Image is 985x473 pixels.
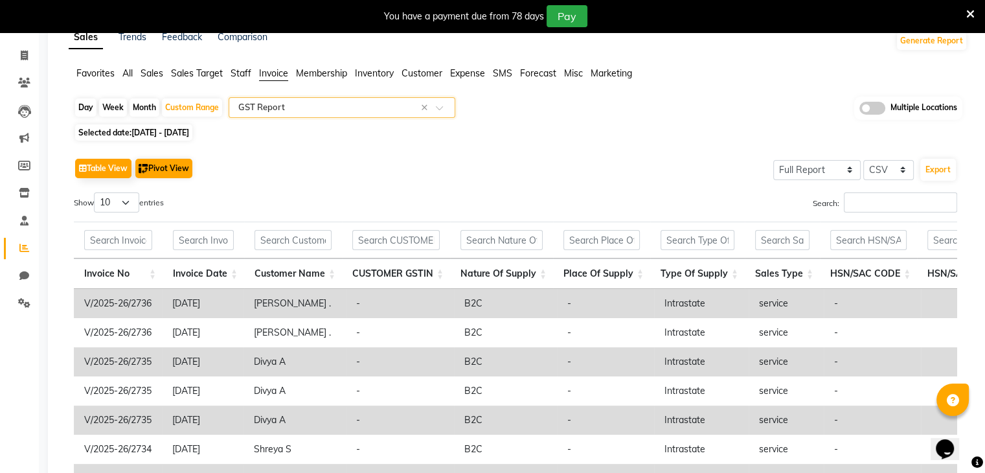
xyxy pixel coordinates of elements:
td: [PERSON_NAME] . [243,289,346,318]
label: Search: [813,192,957,213]
td: service [749,289,824,318]
div: Week [99,98,127,117]
td: - [346,406,454,435]
input: Search Sales Type [755,230,810,250]
td: - [824,406,921,435]
button: Table View [75,159,131,178]
iframe: chat widget [931,421,972,460]
span: [DATE] - [DATE] [131,128,189,137]
td: - [824,289,921,318]
th: Type Of Supply: activate to sort column ascending [650,259,745,289]
a: Feedback [162,31,202,43]
td: [DATE] [162,376,243,406]
span: Staff [231,67,251,79]
td: - [557,406,654,435]
span: Forecast [520,67,556,79]
td: - [824,318,921,347]
input: Search Place Of Supply [563,230,640,250]
span: Sales [141,67,163,79]
a: Trends [119,31,146,43]
div: Custom Range [162,98,222,117]
a: Sales [69,26,103,49]
td: Intrastate [654,289,749,318]
td: V/2025-26/2735 [74,347,162,376]
td: - [346,318,454,347]
td: B2C [454,376,557,406]
input: Search CUSTOMER GSTIN [352,230,440,250]
span: Multiple Locations [890,102,957,115]
th: Nature Of Supply: activate to sort column ascending [450,259,553,289]
td: - [824,376,921,406]
td: - [346,289,454,318]
button: Export [920,159,956,181]
td: - [346,435,454,464]
td: V/2025-26/2736 [74,318,162,347]
span: Misc [564,67,583,79]
input: Search Invoice No [84,230,152,250]
button: Pay [547,5,587,27]
td: service [749,406,824,435]
th: Place Of Supply: activate to sort column ascending [553,259,650,289]
span: Favorites [76,67,115,79]
td: - [824,435,921,464]
td: service [749,347,824,376]
button: Pivot View [135,159,192,178]
span: Membership [296,67,347,79]
td: - [824,347,921,376]
td: V/2025-26/2735 [74,376,162,406]
td: - [557,289,654,318]
select: Showentries [94,192,139,213]
td: [DATE] [162,435,243,464]
td: Divya A [243,347,346,376]
th: Invoice Date: activate to sort column ascending [163,259,244,289]
input: Search: [844,192,957,213]
th: CUSTOMER GSTIN: activate to sort column ascending [342,259,450,289]
td: [DATE] [162,347,243,376]
td: service [749,318,824,347]
span: Customer [402,67,442,79]
td: [DATE] [162,289,243,318]
span: Sales Target [171,67,223,79]
td: - [557,347,654,376]
td: V/2025-26/2736 [74,289,162,318]
input: Search Invoice Date [173,230,234,250]
input: Search Nature Of Supply [460,230,543,250]
button: Generate Report [897,32,966,50]
td: Intrastate [654,318,749,347]
span: Marketing [591,67,632,79]
a: Comparison [218,31,267,43]
span: Clear all [421,101,432,115]
span: Expense [450,67,485,79]
th: HSN/SAC CODE: activate to sort column ascending [820,259,917,289]
td: [DATE] [162,318,243,347]
td: Intrastate [654,376,749,406]
span: Inventory [355,67,394,79]
td: B2C [454,347,557,376]
td: Intrastate [654,406,749,435]
span: All [122,67,133,79]
input: Search Customer Name [255,230,332,250]
td: - [346,376,454,406]
th: Customer Name: activate to sort column ascending [244,259,342,289]
td: B2C [454,318,557,347]
img: pivot.png [139,164,148,174]
td: Divya A [243,376,346,406]
input: Search HSN/SAC CODE [830,230,907,250]
td: service [749,435,824,464]
td: Divya A [243,406,346,435]
span: Invoice [259,67,288,79]
td: V/2025-26/2735 [74,406,162,435]
td: Shreya S [243,435,346,464]
td: Intrastate [654,435,749,464]
td: - [557,376,654,406]
td: - [346,347,454,376]
td: [PERSON_NAME] . [243,318,346,347]
th: Sales Type: activate to sort column ascending [745,259,820,289]
td: - [557,435,654,464]
td: - [557,318,654,347]
td: B2C [454,289,557,318]
td: service [749,376,824,406]
label: Show entries [74,192,164,213]
td: [DATE] [162,406,243,435]
div: Day [75,98,96,117]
